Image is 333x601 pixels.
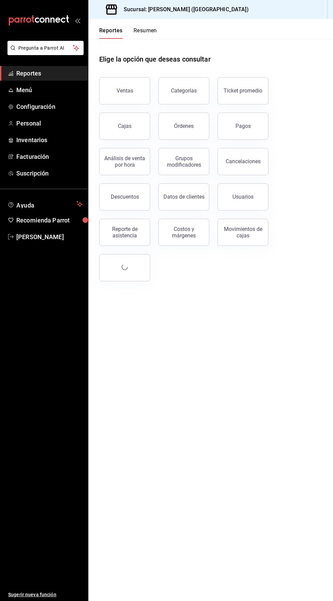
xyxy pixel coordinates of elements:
div: Ticket promedio [224,87,262,94]
button: Reporte de asistencia [99,219,150,246]
div: Descuentos [111,194,139,200]
button: Cancelaciones [217,148,268,175]
span: Menú [16,85,83,95]
div: Datos de clientes [163,194,205,200]
button: Usuarios [217,183,268,211]
span: Inventarios [16,135,83,145]
button: Descuentos [99,183,150,211]
div: Reporte de asistencia [104,226,146,239]
button: Análisis de venta por hora [99,148,150,175]
button: Categorías [158,77,209,104]
button: Resumen [134,27,157,39]
div: Ventas [117,87,133,94]
div: Cajas [118,123,132,129]
button: Movimientos de cajas [217,219,268,246]
span: Sugerir nueva función [8,591,83,598]
span: Facturación [16,152,83,161]
div: Grupos modificadores [163,155,205,168]
div: Costos y márgenes [163,226,205,239]
button: Pagos [217,113,268,140]
button: Grupos modificadores [158,148,209,175]
div: Movimientos de cajas [222,226,264,239]
div: Categorías [171,87,197,94]
span: Pregunta a Parrot AI [18,45,73,52]
span: Reportes [16,69,83,78]
div: Órdenes [174,123,194,129]
button: Datos de clientes [158,183,209,211]
span: Ayuda [16,200,74,208]
button: Cajas [99,113,150,140]
a: Pregunta a Parrot AI [5,49,84,56]
button: Reportes [99,27,123,39]
button: Órdenes [158,113,209,140]
button: open_drawer_menu [75,18,80,23]
span: Suscripción [16,169,83,178]
span: Personal [16,119,83,128]
span: Recomienda Parrot [16,216,83,225]
button: Pregunta a Parrot AI [7,41,84,55]
div: Cancelaciones [226,158,261,165]
span: [PERSON_NAME] [16,232,83,241]
div: Análisis de venta por hora [104,155,146,168]
span: Configuración [16,102,83,111]
button: Costos y márgenes [158,219,209,246]
h3: Sucursal: [PERSON_NAME] ([GEOGRAPHIC_DATA]) [118,5,249,14]
button: Ventas [99,77,150,104]
div: navigation tabs [99,27,157,39]
div: Usuarios [232,194,253,200]
h1: Elige la opción que deseas consultar [99,54,211,64]
div: Pagos [235,123,251,129]
button: Ticket promedio [217,77,268,104]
